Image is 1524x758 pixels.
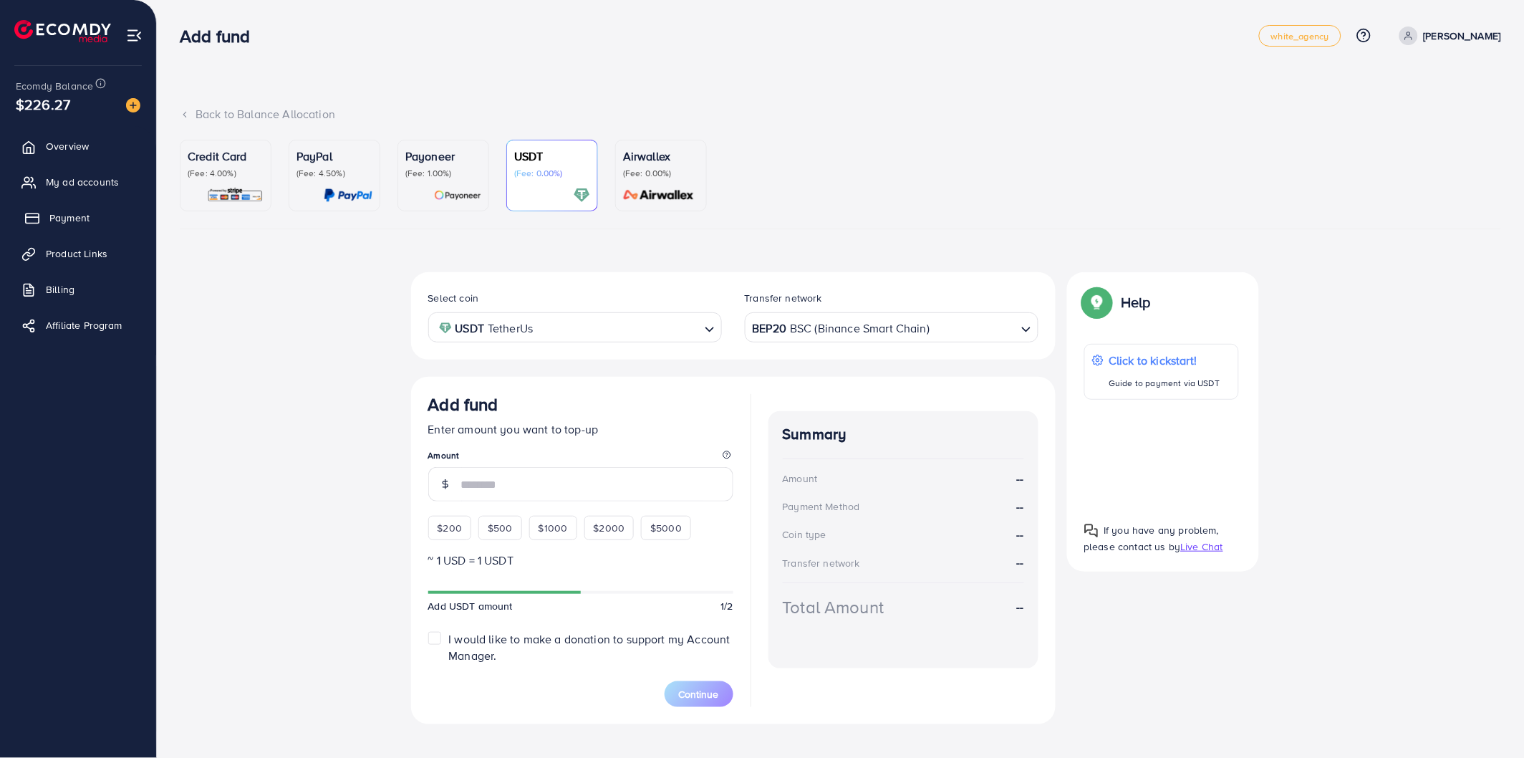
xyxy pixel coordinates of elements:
[11,203,145,232] a: Payment
[296,148,372,165] p: PayPal
[1016,499,1023,515] strong: --
[783,499,860,514] div: Payment Method
[207,187,264,203] img: card
[1084,523,1220,554] span: If you have any problem, please contact us by
[931,317,1015,339] input: Search for option
[1016,527,1023,543] strong: --
[1181,539,1223,554] span: Live Chat
[1016,555,1023,570] strong: --
[1259,25,1341,47] a: white_agency
[574,187,590,203] img: card
[405,148,481,165] p: Payoneer
[745,291,823,305] label: Transfer network
[790,318,930,339] span: BSC (Binance Smart Chain)
[1463,694,1513,747] iframe: Chat
[11,311,145,340] a: Affiliate Program
[126,98,140,112] img: image
[783,426,1024,443] h4: Summary
[428,421,733,438] p: Enter amount you want to top-up
[46,246,107,261] span: Product Links
[1084,524,1099,538] img: Popup guide
[1271,32,1329,41] span: white_agency
[448,631,730,663] span: I would like to make a donation to support my Account Manager.
[783,527,826,542] div: Coin type
[296,168,372,179] p: (Fee: 4.50%)
[126,27,143,44] img: menu
[428,291,479,305] label: Select coin
[1109,375,1220,392] p: Guide to payment via USDT
[11,239,145,268] a: Product Links
[514,168,590,179] p: (Fee: 0.00%)
[46,175,119,189] span: My ad accounts
[594,521,625,535] span: $2000
[679,687,719,701] span: Continue
[623,148,699,165] p: Airwallex
[537,317,698,339] input: Search for option
[1016,471,1023,487] strong: --
[665,681,733,707] button: Continue
[46,318,122,332] span: Affiliate Program
[11,168,145,196] a: My ad accounts
[434,187,481,203] img: card
[488,318,533,339] span: TetherUs
[1016,599,1023,615] strong: --
[16,94,70,115] span: $226.27
[428,552,733,569] p: ~ 1 USD = 1 USDT
[180,106,1501,123] div: Back to Balance Allocation
[783,471,818,486] div: Amount
[619,187,699,203] img: card
[783,556,861,570] div: Transfer network
[405,168,481,179] p: (Fee: 1.00%)
[1394,27,1501,45] a: [PERSON_NAME]
[11,275,145,304] a: Billing
[439,322,452,335] img: coin
[623,168,699,179] p: (Fee: 0.00%)
[1084,289,1110,315] img: Popup guide
[1109,352,1220,369] p: Click to kickstart!
[539,521,568,535] span: $1000
[1424,27,1501,44] p: [PERSON_NAME]
[514,148,590,165] p: USDT
[188,168,264,179] p: (Fee: 4.00%)
[46,282,74,297] span: Billing
[14,20,111,42] img: logo
[745,312,1038,342] div: Search for option
[324,187,372,203] img: card
[650,521,682,535] span: $5000
[455,318,485,339] strong: USDT
[428,312,722,342] div: Search for option
[11,132,145,160] a: Overview
[46,139,89,153] span: Overview
[428,449,733,467] legend: Amount
[49,211,90,225] span: Payment
[428,599,513,613] span: Add USDT amount
[180,26,261,47] h3: Add fund
[753,318,787,339] strong: BEP20
[428,394,498,415] h3: Add fund
[720,599,733,613] span: 1/2
[438,521,463,535] span: $200
[1122,294,1152,311] p: Help
[783,595,884,620] div: Total Amount
[488,521,513,535] span: $500
[188,148,264,165] p: Credit Card
[16,79,93,93] span: Ecomdy Balance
